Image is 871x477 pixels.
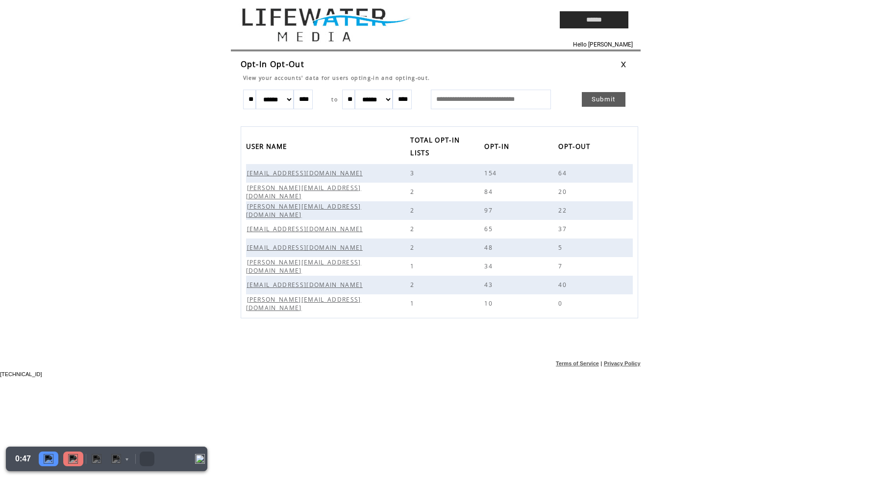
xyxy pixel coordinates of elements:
[410,225,417,233] span: 2
[246,184,361,200] span: [PERSON_NAME][EMAIL_ADDRESS][DOMAIN_NAME]
[582,92,625,107] a: Submit
[246,281,366,288] a: [EMAIL_ADDRESS][DOMAIN_NAME]
[247,169,365,177] span: [EMAIL_ADDRESS][DOMAIN_NAME]
[558,299,565,308] span: 0
[558,169,569,177] span: 64
[484,299,495,308] span: 10
[558,140,595,156] a: OPT-OUT
[246,295,361,310] a: [PERSON_NAME][EMAIL_ADDRESS][DOMAIN_NAME]
[243,74,430,81] span: View your accounts' data for users opting-in and opting-out.
[247,243,365,252] span: [EMAIL_ADDRESS][DOMAIN_NAME]
[410,169,417,177] span: 3
[410,206,417,215] span: 2
[558,140,593,156] span: OPT-OUT
[246,295,361,312] span: [PERSON_NAME][EMAIL_ADDRESS][DOMAIN_NAME]
[484,206,495,215] span: 97
[246,140,290,156] span: USER NAME
[246,140,292,156] a: USER NAME
[410,262,417,270] span: 1
[484,188,495,196] span: 84
[246,258,361,275] span: [PERSON_NAME][EMAIL_ADDRESS][DOMAIN_NAME]
[410,243,417,252] span: 2
[558,262,565,270] span: 7
[604,360,641,366] a: Privacy Policy
[241,59,305,70] span: Opt-In Opt-Out
[410,133,460,162] a: TOTAL OPT-IN LISTS
[484,169,499,177] span: 154
[484,140,514,156] a: OPT-IN
[484,281,495,289] span: 43
[246,202,361,217] a: [PERSON_NAME][EMAIL_ADDRESS][DOMAIN_NAME]
[556,360,599,366] a: Terms of Service
[246,184,361,199] a: [PERSON_NAME][EMAIL_ADDRESS][DOMAIN_NAME]
[246,244,366,251] a: [EMAIL_ADDRESS][DOMAIN_NAME]
[484,262,495,270] span: 34
[484,140,512,156] span: OPT-IN
[246,202,361,219] span: [PERSON_NAME][EMAIL_ADDRESS][DOMAIN_NAME]
[600,360,602,366] span: |
[484,225,495,233] span: 65
[558,225,569,233] span: 37
[558,188,569,196] span: 20
[573,41,633,48] span: Hello [PERSON_NAME]
[410,299,417,308] span: 1
[410,188,417,196] span: 2
[247,281,365,289] span: [EMAIL_ADDRESS][DOMAIN_NAME]
[484,243,495,252] span: 48
[246,225,366,232] a: [EMAIL_ADDRESS][DOMAIN_NAME]
[247,225,365,233] span: [EMAIL_ADDRESS][DOMAIN_NAME]
[558,243,565,252] span: 5
[558,206,569,215] span: 22
[246,169,366,176] a: [EMAIL_ADDRESS][DOMAIN_NAME]
[558,281,569,289] span: 40
[246,258,361,273] a: [PERSON_NAME][EMAIL_ADDRESS][DOMAIN_NAME]
[410,281,417,289] span: 2
[331,96,338,103] span: to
